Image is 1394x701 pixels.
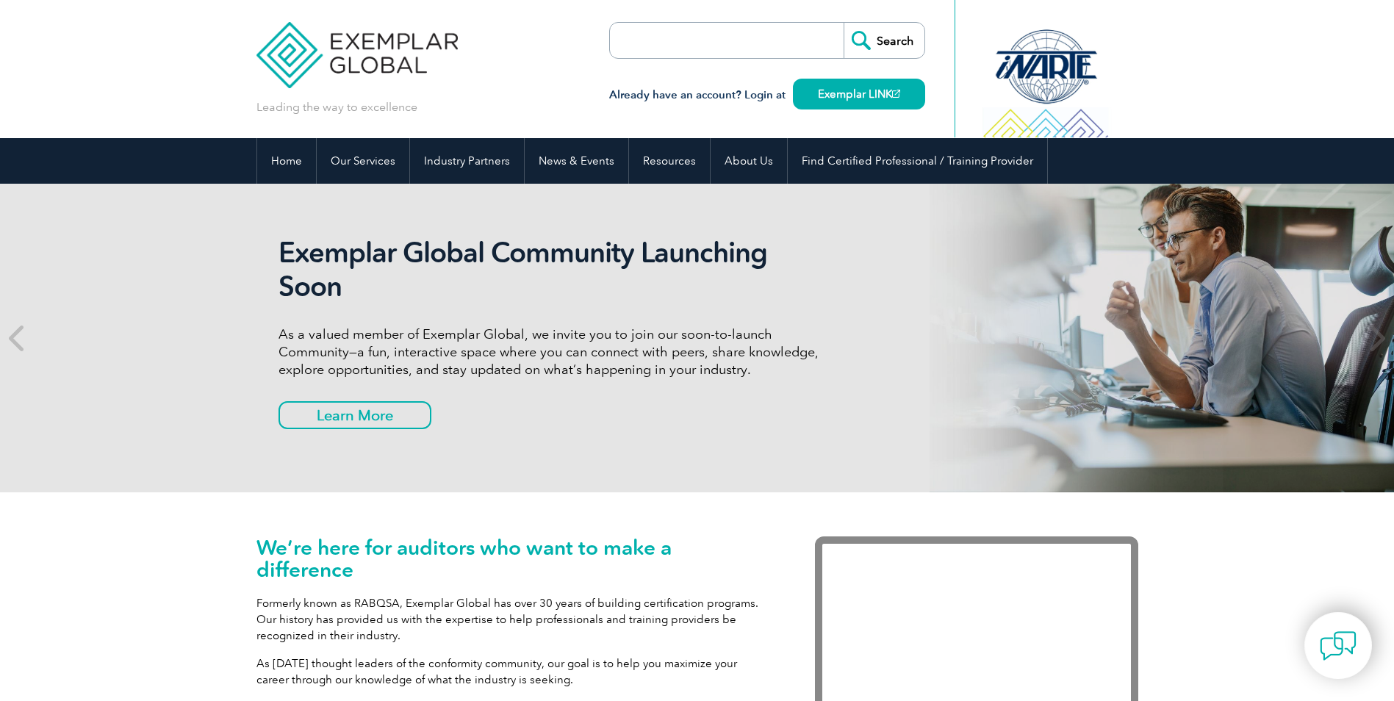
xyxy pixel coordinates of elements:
a: Resources [629,138,710,184]
img: open_square.png [892,90,900,98]
h1: We’re here for auditors who want to make a difference [256,536,771,580]
a: Find Certified Professional / Training Provider [788,138,1047,184]
a: Home [257,138,316,184]
h2: Exemplar Global Community Launching Soon [279,236,830,303]
a: Exemplar LINK [793,79,925,109]
a: Our Services [317,138,409,184]
p: Formerly known as RABQSA, Exemplar Global has over 30 years of building certification programs. O... [256,595,771,644]
h3: Already have an account? Login at [609,86,925,104]
p: As a valued member of Exemplar Global, we invite you to join our soon-to-launch Community—a fun, ... [279,326,830,378]
a: About Us [711,138,787,184]
a: Learn More [279,401,431,429]
p: Leading the way to excellence [256,99,417,115]
a: Industry Partners [410,138,524,184]
p: As [DATE] thought leaders of the conformity community, our goal is to help you maximize your care... [256,655,771,688]
img: contact-chat.png [1320,628,1357,664]
input: Search [844,23,924,58]
a: News & Events [525,138,628,184]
